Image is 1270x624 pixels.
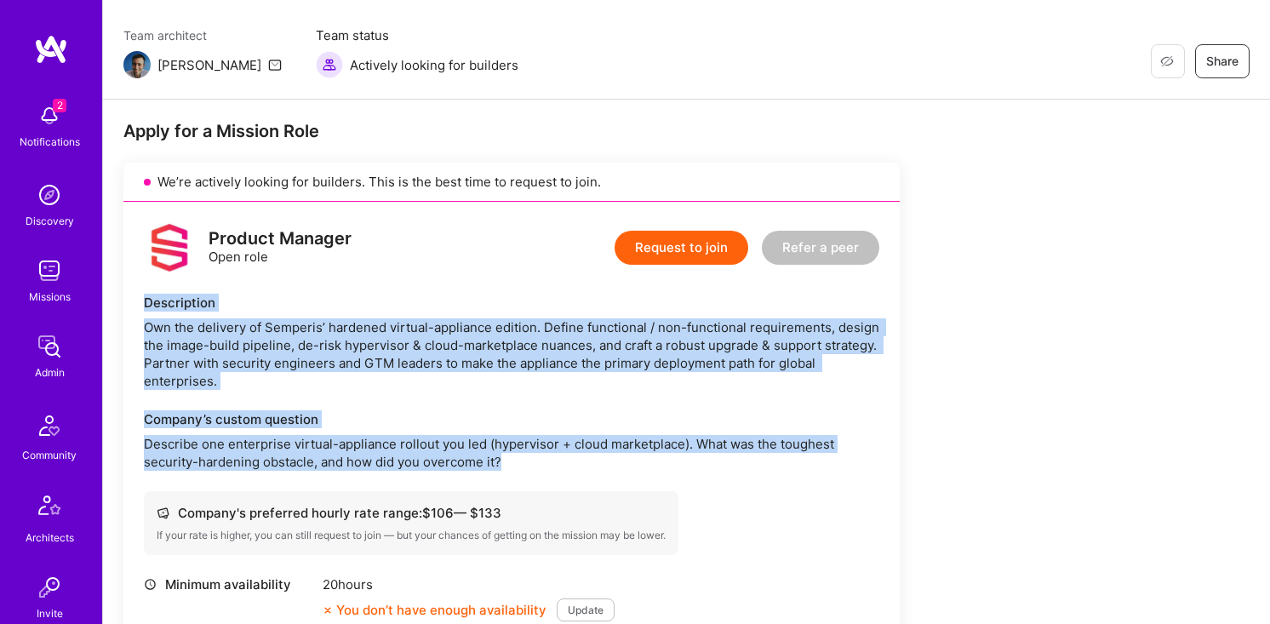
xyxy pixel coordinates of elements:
img: discovery [32,178,66,212]
div: Own the delivery of Semperis’ hardened virtual-appliance edition. Define functional / non-functio... [144,318,879,390]
span: Share [1206,53,1239,70]
div: Apply for a Mission Role [123,120,900,142]
div: Community [22,446,77,464]
div: We’re actively looking for builders. This is the best time to request to join. [123,163,900,202]
div: 20 hours [323,575,615,593]
i: icon Mail [268,58,282,72]
img: Invite [32,570,66,604]
span: 2 [53,99,66,112]
img: bell [32,99,66,133]
img: logo [144,222,195,273]
div: Architects [26,529,74,547]
img: Team Architect [123,51,151,78]
div: If your rate is higher, you can still request to join — but your chances of getting on the missio... [157,529,666,542]
div: Open role [209,230,352,266]
span: Team status [316,26,518,44]
div: Admin [35,364,65,381]
div: Discovery [26,212,74,230]
button: Request to join [615,231,748,265]
img: teamwork [32,254,66,288]
img: Architects [29,488,70,529]
button: Share [1195,44,1250,78]
img: Community [29,405,70,446]
div: Minimum availability [144,575,314,593]
i: icon CloseOrange [323,605,333,615]
div: Notifications [20,133,80,151]
i: icon EyeClosed [1160,54,1174,68]
span: Actively looking for builders [350,56,518,74]
i: icon Cash [157,507,169,519]
div: Invite [37,604,63,622]
img: admin teamwork [32,329,66,364]
img: logo [34,34,68,65]
div: Description [144,294,879,312]
div: Company’s custom question [144,410,879,428]
div: [PERSON_NAME] [157,56,261,74]
div: Missions [29,288,71,306]
img: Actively looking for builders [316,51,343,78]
button: Refer a peer [762,231,879,265]
i: icon Clock [144,578,157,591]
p: Describe one enterprise virtual-appliance rollout you led (hypervisor + cloud marketplace). What ... [144,435,879,471]
button: Update [557,598,615,621]
span: Team architect [123,26,282,44]
div: Product Manager [209,230,352,248]
div: Company's preferred hourly rate range: $ 106 — $ 133 [157,504,666,522]
div: You don’t have enough availability [323,601,546,619]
